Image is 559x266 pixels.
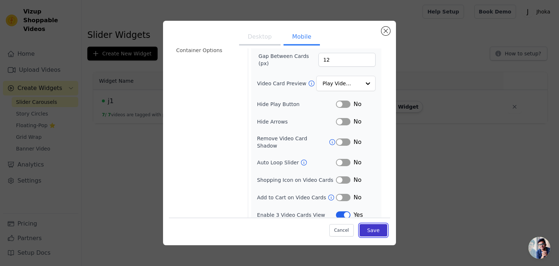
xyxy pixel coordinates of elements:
[329,224,354,236] button: Cancel
[353,100,361,109] span: No
[257,118,336,125] label: Hide Arrows
[258,52,318,67] label: Gap Between Cards (px)
[528,237,550,259] div: Open chat
[360,224,387,236] button: Save
[353,138,361,146] span: No
[257,159,300,166] label: Auto Loop Slider
[353,117,361,126] span: No
[257,176,333,184] label: Shopping Icon on Video Cards
[353,158,361,167] span: No
[353,176,361,184] span: No
[172,43,243,58] li: Container Options
[257,101,336,108] label: Hide Play Button
[257,211,336,219] label: Enable 3 Video Cards View
[257,194,328,201] label: Add to Cart on Video Cards
[284,30,320,46] button: Mobile
[239,30,281,46] button: Desktop
[257,135,329,149] label: Remove Video Card Shadow
[353,211,363,219] span: Yes
[353,193,361,202] span: No
[381,27,390,35] button: Close modal
[257,80,308,87] label: Video Card Preview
